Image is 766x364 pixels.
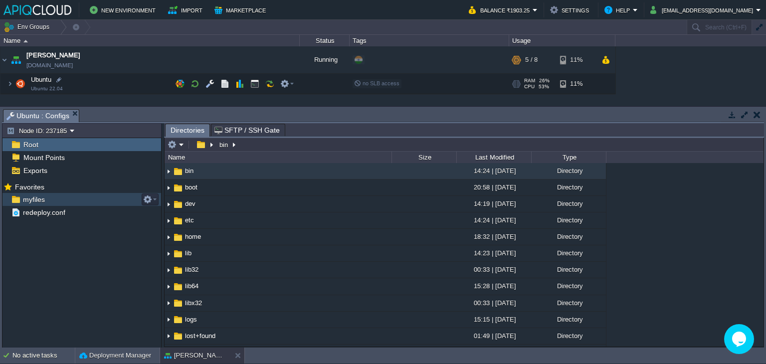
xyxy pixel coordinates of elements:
img: AMDAwAAAACH5BAEAAAAALAAAAAABAAEAAAICRAEAOw== [165,180,173,195]
a: logs [184,315,198,324]
div: Status [300,35,349,46]
a: lib [184,249,193,257]
a: lost+found [184,332,217,340]
div: 00:33 | [DATE] [456,262,531,277]
div: Directory [531,245,606,261]
button: New Environment [90,4,159,16]
span: 53% [539,84,549,90]
span: boot [184,183,199,191]
a: Root [21,140,40,149]
button: Node ID: 237185 [6,126,70,135]
button: Import [168,4,205,16]
div: Last Modified [457,152,531,163]
div: 00:33 | [DATE] [456,345,531,360]
a: redeploy.conf [21,208,67,217]
button: Settings [550,4,592,16]
div: Name [166,152,391,163]
span: 26% [539,78,550,84]
img: AMDAwAAAACH5BAEAAAAALAAAAAABAAEAAAICRAEAOw== [165,296,173,311]
img: AMDAwAAAACH5BAEAAAAALAAAAAABAAEAAAICRAEAOw== [173,314,184,325]
span: Favorites [13,182,46,191]
iframe: chat widget [724,324,756,354]
div: 11% [560,46,592,73]
div: Directory [531,212,606,228]
button: Deployment Manager [79,351,151,361]
img: AMDAwAAAACH5BAEAAAAALAAAAAABAAEAAAICRAEAOw== [173,166,184,177]
img: AMDAwAAAACH5BAEAAAAALAAAAAABAAEAAAICRAEAOw== [173,298,184,309]
a: [PERSON_NAME] [26,50,80,60]
img: AMDAwAAAACH5BAEAAAAALAAAAAABAAEAAAICRAEAOw== [13,74,27,94]
img: AMDAwAAAACH5BAEAAAAALAAAAAABAAEAAAICRAEAOw== [165,213,173,228]
div: Usage [510,35,615,46]
img: AMDAwAAAACH5BAEAAAAALAAAAAABAAEAAAICRAEAOw== [165,279,173,295]
a: Exports [21,166,49,175]
div: 14:19 | [DATE] [456,196,531,211]
img: AMDAwAAAACH5BAEAAAAALAAAAAABAAEAAAICRAEAOw== [165,164,173,179]
img: AMDAwAAAACH5BAEAAAAALAAAAAABAAEAAAICRAEAOw== [173,265,184,276]
a: libx32 [184,299,203,307]
button: Marketplace [214,4,269,16]
a: dev [184,199,197,208]
img: AMDAwAAAACH5BAEAAAAALAAAAAABAAEAAAICRAEAOw== [7,74,13,94]
a: bin [184,167,195,175]
div: 11% [560,74,592,94]
button: Balance ₹1903.25 [469,4,533,16]
img: AMDAwAAAACH5BAEAAAAALAAAAAABAAEAAAICRAEAOw== [165,196,173,212]
img: AMDAwAAAACH5BAEAAAAALAAAAAABAAEAAAICRAEAOw== [165,229,173,245]
button: Help [604,4,633,16]
button: bin [218,140,230,149]
span: Ubuntu 22.04 [31,86,63,92]
img: AMDAwAAAACH5BAEAAAAALAAAAAABAAEAAAICRAEAOw== [0,46,8,73]
img: AMDAwAAAACH5BAEAAAAALAAAAAABAAEAAAICRAEAOw== [173,199,184,210]
div: No active tasks [12,348,75,364]
span: no SLB access [354,80,399,86]
div: Directory [531,312,606,327]
div: Directory [531,180,606,195]
span: Ubuntu [30,75,53,84]
img: AMDAwAAAACH5BAEAAAAALAAAAAABAAEAAAICRAEAOw== [173,281,184,292]
div: Directory [531,262,606,277]
div: 00:33 | [DATE] [456,295,531,311]
div: Directory [531,278,606,294]
div: Name [1,35,299,46]
div: Tags [350,35,509,46]
a: Mount Points [21,153,66,162]
a: lib64 [184,282,200,290]
div: 18:32 | [DATE] [456,229,531,244]
img: AMDAwAAAACH5BAEAAAAALAAAAAABAAEAAAICRAEAOw== [23,40,28,42]
span: Ubuntu : Configs [6,110,69,122]
a: lib32 [184,265,200,274]
span: Directories [171,124,204,137]
div: Directory [531,229,606,244]
a: etc [184,216,195,224]
a: [DOMAIN_NAME] [26,60,73,70]
div: 20:58 | [DATE] [456,180,531,195]
img: AMDAwAAAACH5BAEAAAAALAAAAAABAAEAAAICRAEAOw== [173,182,184,193]
img: AMDAwAAAACH5BAEAAAAALAAAAAABAAEAAAICRAEAOw== [173,215,184,226]
div: Directory [531,328,606,344]
div: 01:49 | [DATE] [456,328,531,344]
a: home [184,232,202,241]
div: Running [300,46,350,73]
span: RAM [524,78,535,84]
div: 14:24 | [DATE] [456,163,531,179]
img: AMDAwAAAACH5BAEAAAAALAAAAAABAAEAAAICRAEAOw== [165,345,173,361]
div: 14:23 | [DATE] [456,245,531,261]
a: Favorites [13,183,46,191]
div: 15:28 | [DATE] [456,278,531,294]
button: [EMAIL_ADDRESS][DOMAIN_NAME] [650,4,756,16]
img: AMDAwAAAACH5BAEAAAAALAAAAAABAAEAAAICRAEAOw== [173,331,184,342]
span: CPU [524,84,535,90]
div: 14:24 | [DATE] [456,212,531,228]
